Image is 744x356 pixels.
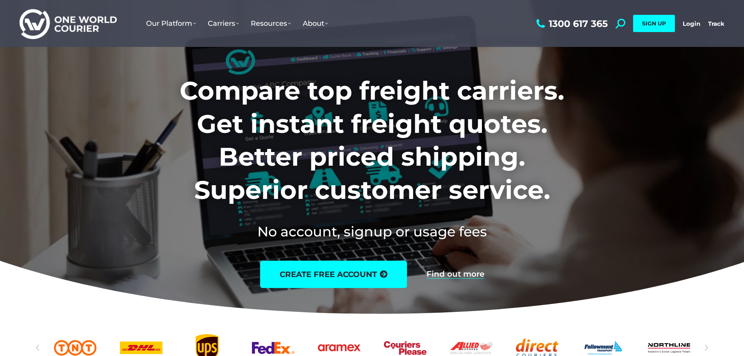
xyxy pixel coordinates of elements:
h2: No account, signup or usage fees [128,222,616,241]
span: About [303,19,328,28]
a: Track [708,20,724,27]
img: One World Courier [20,8,117,39]
a: About [297,11,334,36]
a: SIGN UP [633,15,675,32]
a: Find out more [426,270,484,279]
a: Our Platform [140,11,202,36]
span: SIGN UP [642,20,666,27]
a: Resources [245,11,297,36]
span: Carriers [208,19,239,28]
h1: Compare top freight carriers. Get instant freight quotes. Better priced shipping. Superior custom... [128,74,616,206]
a: 1300 617 365 [534,19,608,29]
a: Carriers [202,11,245,36]
a: create free account [260,261,407,288]
a: Login [683,20,700,27]
span: Resources [251,19,291,28]
span: Our Platform [146,19,196,28]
